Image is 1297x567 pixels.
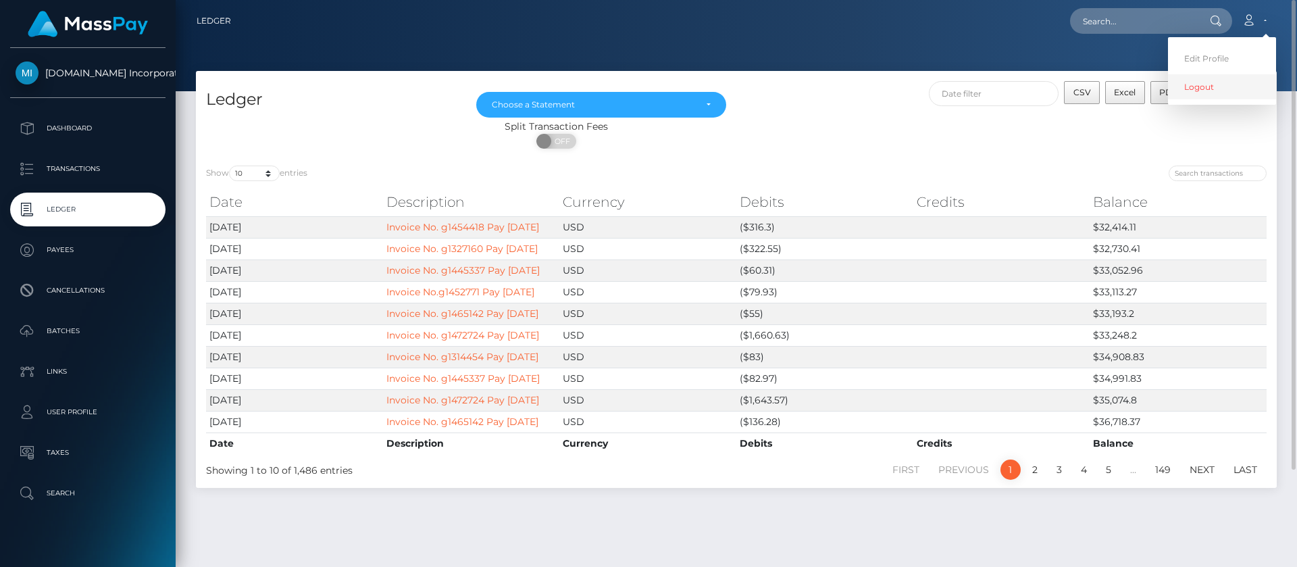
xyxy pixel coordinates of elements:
td: $33,113.27 [1090,281,1267,303]
a: Invoice No.g1452771 Pay [DATE] [386,286,534,298]
button: Choose a Statement [476,92,726,118]
button: PDF [1150,81,1187,104]
a: 2 [1025,460,1045,480]
a: Invoice No. g1445337 Pay [DATE] [386,264,540,276]
td: USD [559,303,736,324]
a: Invoice No. g1472724 Pay [DATE] [386,329,539,341]
p: Links [16,362,160,382]
td: USD [559,324,736,346]
a: Logout [1168,74,1276,99]
a: Invoice No. g1454418 Pay [DATE] [386,221,539,233]
a: Dashboard [10,112,166,145]
p: Taxes [16,443,160,463]
input: Search... [1070,8,1197,34]
th: Currency [559,433,736,454]
a: Invoice No. g1472724 Pay [DATE] [386,394,539,406]
button: Excel [1105,81,1145,104]
td: $33,193.2 [1090,303,1267,324]
td: [DATE] [206,324,383,346]
td: USD [559,389,736,411]
th: Description [383,189,560,216]
th: Date [206,433,383,454]
p: Cancellations [16,280,160,301]
td: USD [559,411,736,433]
a: Invoice No. g1465142 Pay [DATE] [386,307,538,320]
td: USD [559,281,736,303]
td: [DATE] [206,260,383,281]
span: OFF [544,134,578,149]
a: Cancellations [10,274,166,307]
td: ($1,643.57) [736,389,913,411]
td: [DATE] [206,281,383,303]
a: Transactions [10,152,166,186]
a: Search [10,476,166,510]
th: Balance [1090,189,1267,216]
span: PDF [1159,87,1177,97]
th: Debits [736,433,913,454]
a: Ledger [10,193,166,226]
td: $35,074.8 [1090,389,1267,411]
span: Excel [1114,87,1136,97]
button: CSV [1064,81,1100,104]
td: USD [559,260,736,281]
div: Showing 1 to 10 of 1,486 entries [206,458,636,478]
p: Transactions [16,159,160,179]
td: ($1,660.63) [736,324,913,346]
a: Ledger [197,7,231,35]
a: 4 [1073,460,1094,480]
a: 1 [1000,460,1021,480]
div: Choose a Statement [492,99,695,110]
a: Payees [10,233,166,267]
td: [DATE] [206,368,383,389]
td: $33,052.96 [1090,260,1267,281]
td: [DATE] [206,346,383,368]
a: 3 [1049,460,1069,480]
p: Search [16,483,160,503]
p: User Profile [16,402,160,422]
input: Search transactions [1169,166,1267,181]
span: [DOMAIN_NAME] Incorporated [10,67,166,79]
td: ($136.28) [736,411,913,433]
a: Links [10,355,166,389]
a: Invoice No. g1465142 Pay [DATE] [386,416,538,428]
th: Description [383,433,560,454]
a: Taxes [10,436,166,470]
a: 5 [1098,460,1119,480]
td: USD [559,216,736,238]
input: Date filter [929,81,1059,106]
td: $33,248.2 [1090,324,1267,346]
td: $32,730.41 [1090,238,1267,260]
select: Showentries [229,166,280,181]
p: Dashboard [16,118,160,139]
td: USD [559,238,736,260]
th: Credits [913,433,1090,454]
td: ($55) [736,303,913,324]
a: Invoice No. g1314454 Pay [DATE] [386,351,538,363]
a: 149 [1148,460,1178,480]
img: Medley.com Incorporated [16,61,39,84]
td: ($82.97) [736,368,913,389]
td: ($60.31) [736,260,913,281]
td: [DATE] [206,389,383,411]
label: Show entries [206,166,307,181]
td: ($83) [736,346,913,368]
td: ($79.93) [736,281,913,303]
a: Edit Profile [1168,46,1276,71]
a: Batches [10,314,166,348]
a: Invoice No. g1445337 Pay [DATE] [386,372,540,385]
td: [DATE] [206,303,383,324]
p: Batches [16,321,160,341]
a: Next [1182,460,1222,480]
td: $34,991.83 [1090,368,1267,389]
td: ($322.55) [736,238,913,260]
td: [DATE] [206,411,383,433]
td: $34,908.83 [1090,346,1267,368]
th: Credits [913,189,1090,216]
td: USD [559,368,736,389]
td: [DATE] [206,238,383,260]
a: User Profile [10,395,166,429]
td: $36,718.37 [1090,411,1267,433]
p: Payees [16,240,160,260]
td: USD [559,346,736,368]
div: Split Transaction Fees [196,120,917,134]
